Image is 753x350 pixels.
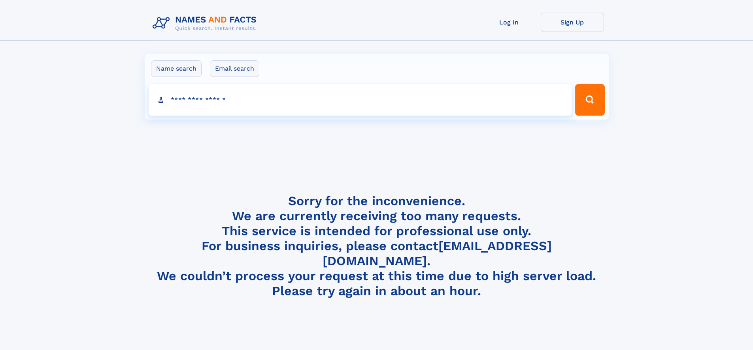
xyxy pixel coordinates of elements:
[477,13,541,32] a: Log In
[149,193,604,299] h4: Sorry for the inconvenience. We are currently receiving too many requests. This service is intend...
[541,13,604,32] a: Sign Up
[210,60,259,77] label: Email search
[151,60,202,77] label: Name search
[149,13,263,34] img: Logo Names and Facts
[575,84,604,116] button: Search Button
[323,238,552,268] a: [EMAIL_ADDRESS][DOMAIN_NAME]
[149,84,572,116] input: search input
